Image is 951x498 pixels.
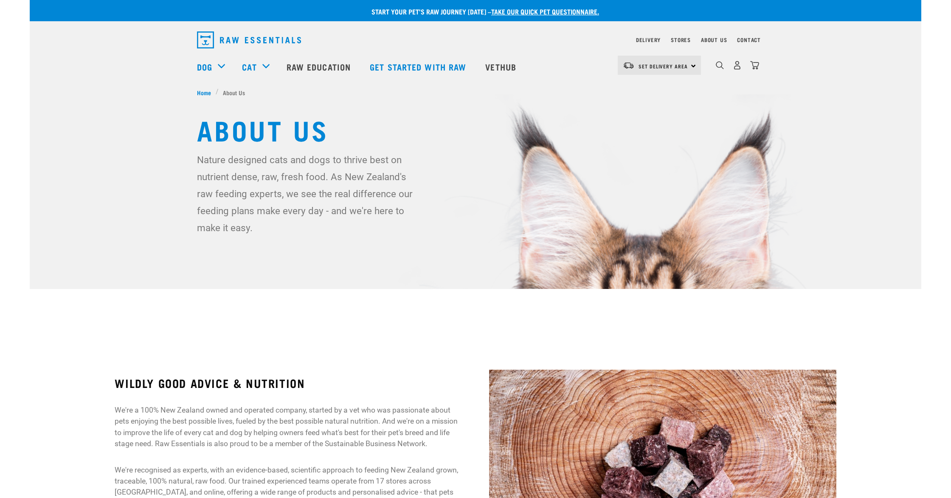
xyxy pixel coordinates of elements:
a: Vethub [477,50,527,84]
span: Set Delivery Area [639,65,688,68]
a: Get started with Raw [361,50,477,84]
a: About Us [701,38,727,41]
a: Cat [242,60,256,73]
a: Stores [671,38,691,41]
a: Delivery [636,38,661,41]
h1: About Us [197,114,754,144]
img: Raw Essentials Logo [197,31,301,48]
nav: dropdown navigation [30,50,921,84]
img: home-icon-1@2x.png [716,61,724,69]
a: Raw Education [278,50,361,84]
p: Start your pet’s raw journey [DATE] – [36,6,928,17]
nav: breadcrumbs [197,88,754,97]
a: Contact [737,38,761,41]
img: van-moving.png [623,62,634,69]
p: We're a 100% New Zealand owned and operated company, started by a vet who was passionate about pe... [115,405,462,450]
a: Dog [197,60,212,73]
nav: dropdown navigation [190,28,761,52]
img: user.png [733,61,742,70]
a: Home [197,88,216,97]
img: home-icon@2x.png [750,61,759,70]
p: Nature designed cats and dogs to thrive best on nutrient dense, raw, fresh food. As New Zealand's... [197,151,420,236]
h3: WILDLY GOOD ADVICE & NUTRITION [115,376,462,390]
a: take our quick pet questionnaire. [491,9,599,13]
span: Home [197,88,211,97]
